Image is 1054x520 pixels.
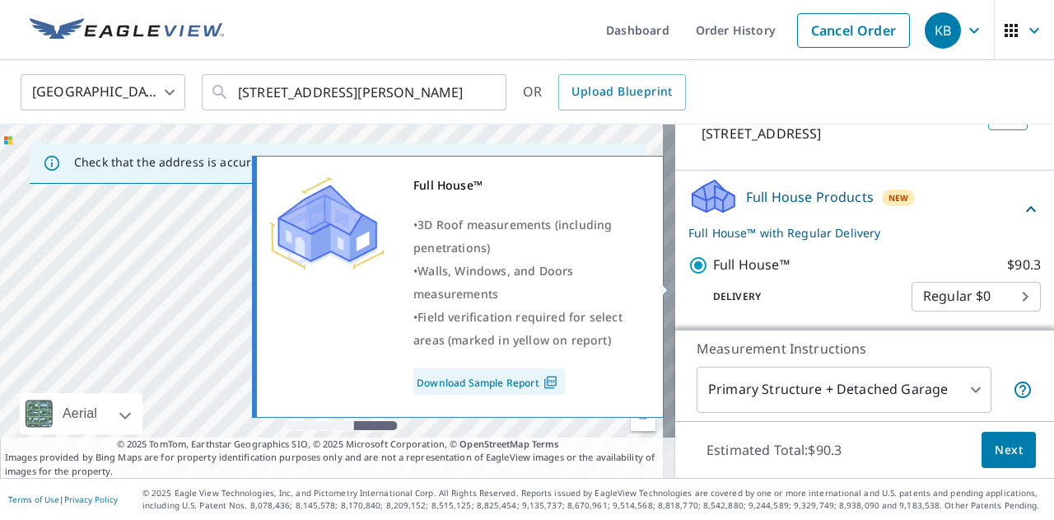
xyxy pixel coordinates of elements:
[413,217,612,255] span: 3D Roof measurements (including penetrations)
[413,260,642,306] div: •
[30,18,224,43] img: EV Logo
[459,438,529,450] a: OpenStreetMap
[688,224,1021,241] p: Full House™ with Regular Delivery
[64,494,118,505] a: Privacy Policy
[1013,380,1033,400] span: Your report will include the primary structure and a detached garage if one exists.
[532,438,559,450] a: Terms
[995,440,1023,461] span: Next
[58,393,102,434] div: Aerial
[797,13,910,48] a: Cancel Order
[8,494,118,504] p: |
[413,309,623,348] span: Field verification required for select areas (marked in yellow on report)
[413,213,642,260] div: •
[238,69,473,115] input: Search by address or latitude-longitude
[702,124,982,143] p: [STREET_ADDRESS]
[688,289,912,304] p: Delivery
[697,367,991,413] div: Primary Structure + Detached Garage
[117,438,559,452] span: © 2025 TomTom, Earthstar Geographics SIO, © 2025 Microsoft Corporation, ©
[697,339,1033,358] p: Measurement Instructions
[413,306,642,352] div: •
[8,494,59,505] a: Terms of Use
[413,368,565,395] a: Download Sample Report
[269,174,385,273] img: Premium
[74,155,548,170] p: Check that the address is accurate, then drag the marker over the correct structure.
[693,432,855,468] p: Estimated Total: $90.3
[413,263,573,302] span: Walls, Windows, and Doors measurements
[713,255,790,275] p: Full House™
[925,12,961,49] div: KB
[413,174,642,197] div: Full House™
[142,487,1046,512] p: © 2025 Eagle View Technologies, Inc. and Pictometry International Corp. All Rights Reserved. Repo...
[688,177,1041,241] div: Full House ProductsNewFull House™ with Regular Delivery
[1007,255,1041,275] p: $90.3
[523,74,686,110] div: OR
[539,375,562,390] img: Pdf Icon
[982,432,1036,469] button: Next
[558,74,685,110] a: Upload Blueprint
[888,191,909,204] span: New
[20,393,142,434] div: Aerial
[746,187,874,207] p: Full House Products
[21,69,185,115] div: [GEOGRAPHIC_DATA]
[571,82,672,102] span: Upload Blueprint
[912,274,1041,320] div: Regular $0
